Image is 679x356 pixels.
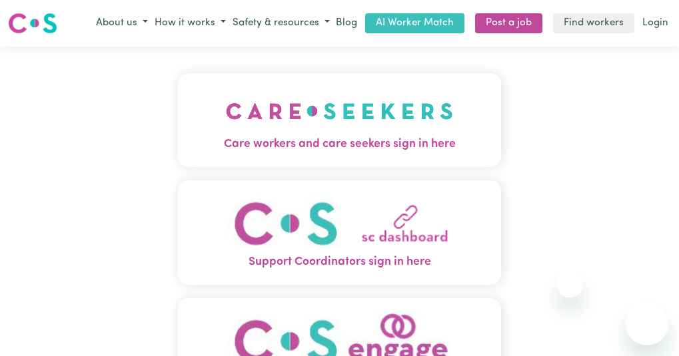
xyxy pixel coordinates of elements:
[640,13,671,34] a: Login
[151,13,229,35] button: How it works
[556,271,583,297] iframe: Close message
[333,13,360,34] a: Blog
[178,254,502,271] span: Support Coordinators sign in here
[8,11,57,35] img: Careseekers logo
[178,136,502,153] span: Care workers and care seekers sign in here
[178,180,502,284] button: Support Coordinators sign in here
[178,73,502,166] button: Care workers and care seekers sign in here
[8,8,57,39] a: Careseekers logo
[365,13,464,34] a: AI Worker Match
[229,13,333,35] button: Safety & resources
[553,13,634,34] a: Find workers
[93,13,151,35] button: About us
[626,303,668,345] iframe: Button to launch messaging window
[475,13,542,34] a: Post a job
